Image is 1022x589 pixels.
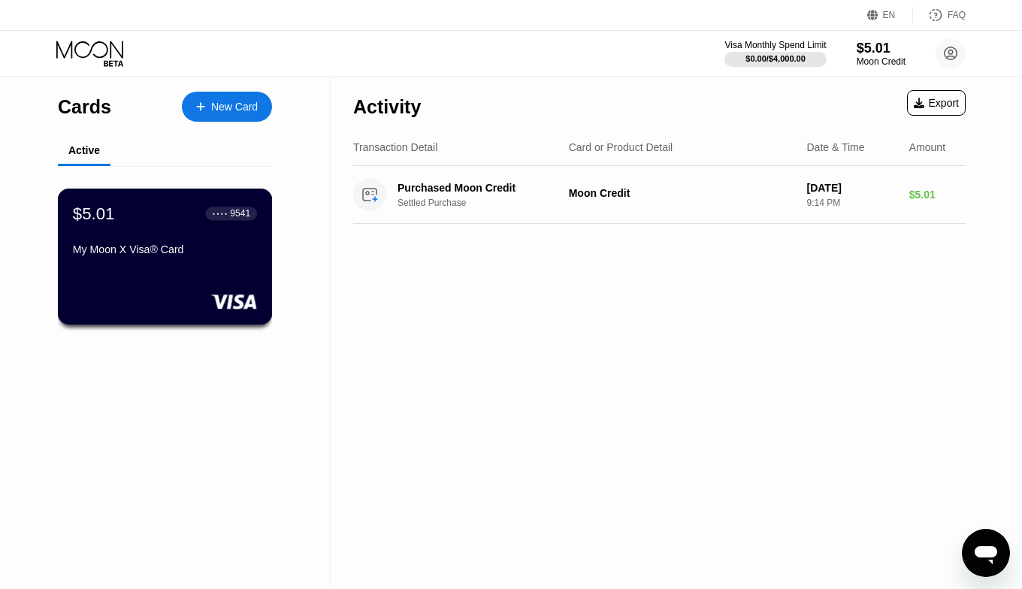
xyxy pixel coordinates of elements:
div: My Moon X Visa® Card [73,243,257,255]
div: Purchased Moon CreditSettled PurchaseMoon Credit[DATE]9:14 PM$5.01 [353,166,966,224]
div: Moon Credit [857,56,906,67]
div: 9:14 PM [806,198,897,208]
div: Visa Monthly Spend Limit [724,40,826,50]
div: $5.01● ● ● ●9541My Moon X Visa® Card [59,189,271,324]
div: [DATE] [806,182,897,194]
div: $5.01 [73,204,115,223]
div: 9541 [230,208,250,219]
div: New Card [211,101,258,113]
div: Card or Product Detail [569,141,673,153]
div: Visa Monthly Spend Limit$0.00/$4,000.00 [724,40,826,67]
div: Active [68,144,100,156]
div: Settled Purchase [398,198,581,208]
div: $5.01 [909,189,966,201]
div: Amount [909,141,945,153]
div: $5.01 [857,41,906,56]
div: FAQ [948,10,966,20]
div: Transaction Detail [353,141,437,153]
div: New Card [182,92,272,122]
div: ● ● ● ● [213,211,228,216]
div: Moon Credit [569,187,795,199]
div: Purchased Moon Credit [398,182,568,194]
iframe: Button to launch messaging window [962,529,1010,577]
div: Date & Time [806,141,864,153]
div: Activity [353,96,421,118]
div: Cards [58,96,111,118]
div: Export [914,97,959,109]
div: EN [867,8,913,23]
div: EN [883,10,896,20]
div: $5.01Moon Credit [857,41,906,67]
div: Export [907,90,966,116]
div: FAQ [913,8,966,23]
div: $0.00 / $4,000.00 [745,54,806,63]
